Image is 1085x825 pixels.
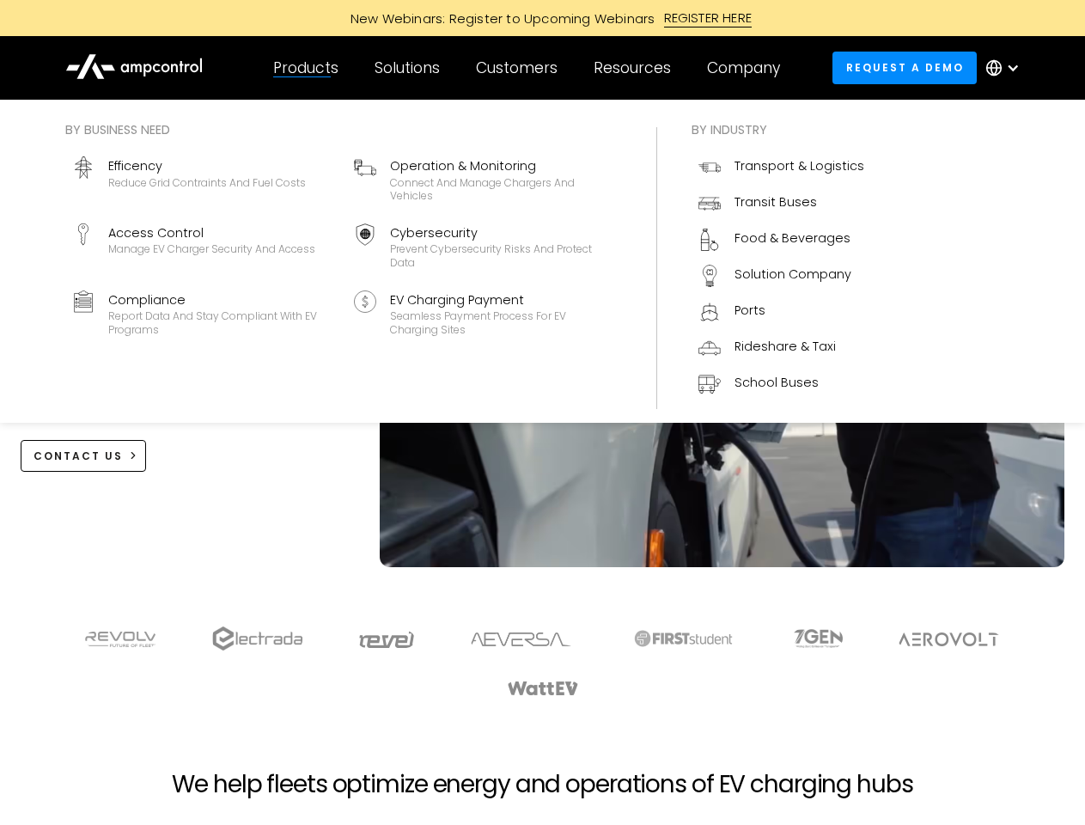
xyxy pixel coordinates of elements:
[156,9,930,27] a: New Webinars: Register to Upcoming WebinarsREGISTER HERE
[390,290,615,309] div: EV Charging Payment
[375,58,440,77] div: Solutions
[692,294,871,330] a: Ports
[507,681,579,695] img: WattEV logo
[273,58,338,77] div: Products
[707,58,780,77] div: Company
[108,309,333,336] div: Report data and stay compliant with EV programs
[735,373,819,392] div: School Buses
[735,301,765,320] div: Ports
[735,265,851,284] div: Solution Company
[735,156,864,175] div: Transport & Logistics
[390,242,615,269] div: Prevent cybersecurity risks and protect data
[390,223,615,242] div: Cybersecurity
[594,58,671,77] div: Resources
[108,156,306,175] div: Efficency
[34,449,123,464] div: CONTACT US
[333,9,664,27] div: New Webinars: Register to Upcoming Webinars
[735,192,817,211] div: Transit Buses
[692,366,871,402] a: School Buses
[108,242,315,256] div: Manage EV charger security and access
[390,176,615,203] div: Connect and manage chargers and vehicles
[172,770,912,799] h2: We help fleets optimize energy and operations of EV charging hubs
[832,52,977,83] a: Request a demo
[21,440,147,472] a: CONTACT US
[65,284,340,344] a: ComplianceReport data and stay compliant with EV programs
[692,330,871,366] a: Rideshare & Taxi
[476,58,558,77] div: Customers
[65,120,622,139] div: By business need
[65,150,340,210] a: EfficencyReduce grid contraints and fuel costs
[898,632,1000,646] img: Aerovolt Logo
[108,223,315,242] div: Access Control
[692,258,871,294] a: Solution Company
[390,156,615,175] div: Operation & Monitoring
[692,120,871,139] div: By industry
[664,9,753,27] div: REGISTER HERE
[108,176,306,190] div: Reduce grid contraints and fuel costs
[108,290,333,309] div: Compliance
[347,217,622,277] a: CybersecurityPrevent cybersecurity risks and protect data
[347,284,622,344] a: EV Charging PaymentSeamless Payment Process for EV Charging Sites
[692,186,871,222] a: Transit Buses
[347,150,622,210] a: Operation & MonitoringConnect and manage chargers and vehicles
[390,309,615,336] div: Seamless Payment Process for EV Charging Sites
[692,150,871,186] a: Transport & Logistics
[65,217,340,277] a: Access ControlManage EV charger security and access
[212,626,302,651] img: electrada logo
[692,222,871,258] a: Food & Beverages
[735,337,836,356] div: Rideshare & Taxi
[735,229,850,247] div: Food & Beverages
